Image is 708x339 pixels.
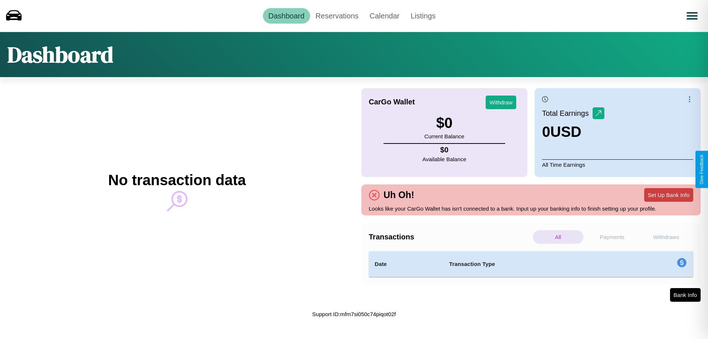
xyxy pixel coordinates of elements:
p: Total Earnings [542,107,593,120]
h4: CarGo Wallet [369,98,415,106]
p: Looks like your CarGo Wallet has isn't connected to a bank. Input up your banking info to finish ... [369,204,693,214]
p: Withdraws [641,230,691,244]
h4: Date [375,260,437,269]
p: Payments [587,230,638,244]
h4: $ 0 [423,146,466,154]
button: Withdraw [486,96,516,109]
h4: Transactions [369,233,531,241]
button: Open menu [682,6,702,26]
h3: $ 0 [424,115,464,131]
h3: 0 USD [542,124,604,140]
p: Available Balance [423,154,466,164]
table: simple table [369,251,693,277]
button: Bank Info [670,288,701,302]
button: Set Up Bank Info [644,188,693,202]
a: Calendar [364,8,405,24]
a: Listings [405,8,441,24]
p: All [533,230,583,244]
p: All Time Earnings [542,159,693,170]
a: Dashboard [263,8,310,24]
p: Current Balance [424,131,464,141]
h4: Uh Oh! [380,190,418,200]
h2: No transaction data [108,172,246,188]
a: Reservations [310,8,364,24]
div: Give Feedback [699,155,704,184]
h1: Dashboard [7,39,113,70]
h4: Transaction Type [449,260,617,269]
p: Support ID: mfm7si050c74piqot02f [312,309,396,319]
